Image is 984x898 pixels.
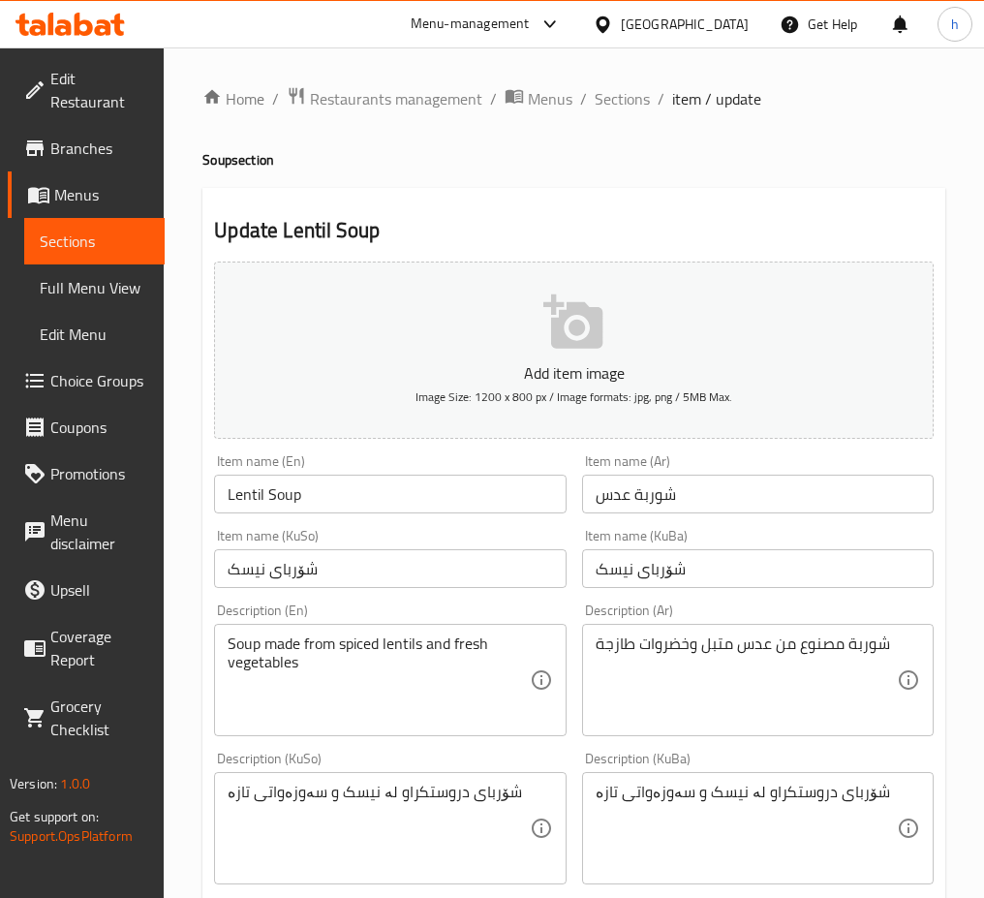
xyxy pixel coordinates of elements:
[8,613,165,683] a: Coverage Report
[214,262,934,439] button: Add item imageImage Size: 1200 x 800 px / Image formats: jpg, png / 5MB Max.
[50,509,149,555] span: Menu disclaimer
[50,369,149,392] span: Choice Groups
[214,549,566,588] input: Enter name KuSo
[24,264,165,311] a: Full Menu View
[50,67,149,113] span: Edit Restaurant
[621,14,749,35] div: [GEOGRAPHIC_DATA]
[40,276,149,299] span: Full Menu View
[202,150,945,170] h4: Soup section
[596,783,897,875] textarea: شۆربای دروستکراو لە نیسک و سەوزەواتی تازە
[214,475,566,513] input: Enter name En
[10,804,99,829] span: Get support on:
[272,87,279,110] li: /
[8,357,165,404] a: Choice Groups
[60,771,90,796] span: 1.0.0
[595,87,650,110] a: Sections
[8,567,165,613] a: Upsell
[8,683,165,753] a: Grocery Checklist
[287,86,482,111] a: Restaurants management
[8,171,165,218] a: Menus
[672,87,761,110] span: item / update
[8,404,165,450] a: Coupons
[8,450,165,497] a: Promotions
[415,386,732,408] span: Image Size: 1200 x 800 px / Image formats: jpg, png / 5MB Max.
[951,14,959,35] span: h
[50,695,149,741] span: Grocery Checklist
[202,87,264,110] a: Home
[490,87,497,110] li: /
[582,475,934,513] input: Enter name Ar
[8,55,165,125] a: Edit Restaurant
[24,311,165,357] a: Edit Menu
[8,497,165,567] a: Menu disclaimer
[10,771,57,796] span: Version:
[580,87,587,110] li: /
[658,87,664,110] li: /
[50,578,149,602] span: Upsell
[528,87,572,110] span: Menus
[50,416,149,439] span: Coupons
[50,137,149,160] span: Branches
[411,13,530,36] div: Menu-management
[8,125,165,171] a: Branches
[24,218,165,264] a: Sections
[582,549,934,588] input: Enter name KuBa
[596,635,897,727] textarea: شوربة مصنوع من عدس متبل وخضروات طازجة
[50,625,149,671] span: Coverage Report
[54,183,149,206] span: Menus
[50,462,149,485] span: Promotions
[214,216,934,245] h2: Update Lentil Soup
[310,87,482,110] span: Restaurants management
[40,230,149,253] span: Sections
[505,86,572,111] a: Menus
[244,361,904,385] p: Add item image
[202,86,945,111] nav: breadcrumb
[40,323,149,346] span: Edit Menu
[10,823,133,849] a: Support.OpsPlatform
[228,635,529,727] textarea: Soup made from spiced lentils and fresh vegetables
[228,783,529,875] textarea: شۆربای دروستکراو لە نیسک و سەوزەواتی تازە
